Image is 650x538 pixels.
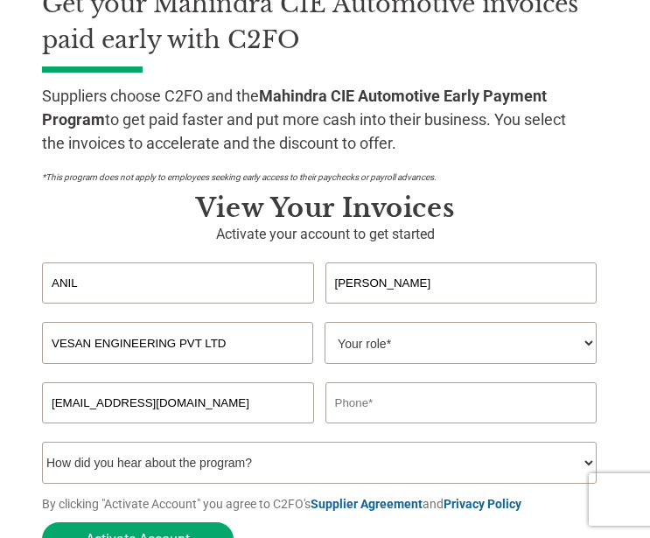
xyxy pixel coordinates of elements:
input: Your company name* [42,322,313,364]
div: Invalid first name or first name is too long [42,305,314,315]
a: Supplier Agreement [311,497,423,511]
div: Inavlid Email Address [42,425,314,435]
p: Suppliers choose C2FO and the to get paid faster and put more cash into their business. You selec... [42,84,582,155]
h3: View Your Invoices [42,192,608,224]
div: Invalid company name or company name is too long [42,366,597,375]
select: Title/Role [325,322,597,364]
input: Last Name* [325,262,598,304]
p: *This program does not apply to employees seeking early access to their paychecks or payroll adva... [42,171,564,184]
input: First Name* [42,262,314,304]
input: Invalid Email format [42,382,314,423]
div: Inavlid Phone Number [325,425,598,435]
input: Phone* [325,382,598,423]
div: Invalid last name or last name is too long [325,305,598,315]
strong: Mahindra CIE Automotive Early Payment Program [42,87,547,129]
a: Privacy Policy [444,497,521,511]
p: By clicking "Activate Account" you agree to C2FO's and [42,495,608,514]
p: Activate your account to get started [42,224,608,245]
